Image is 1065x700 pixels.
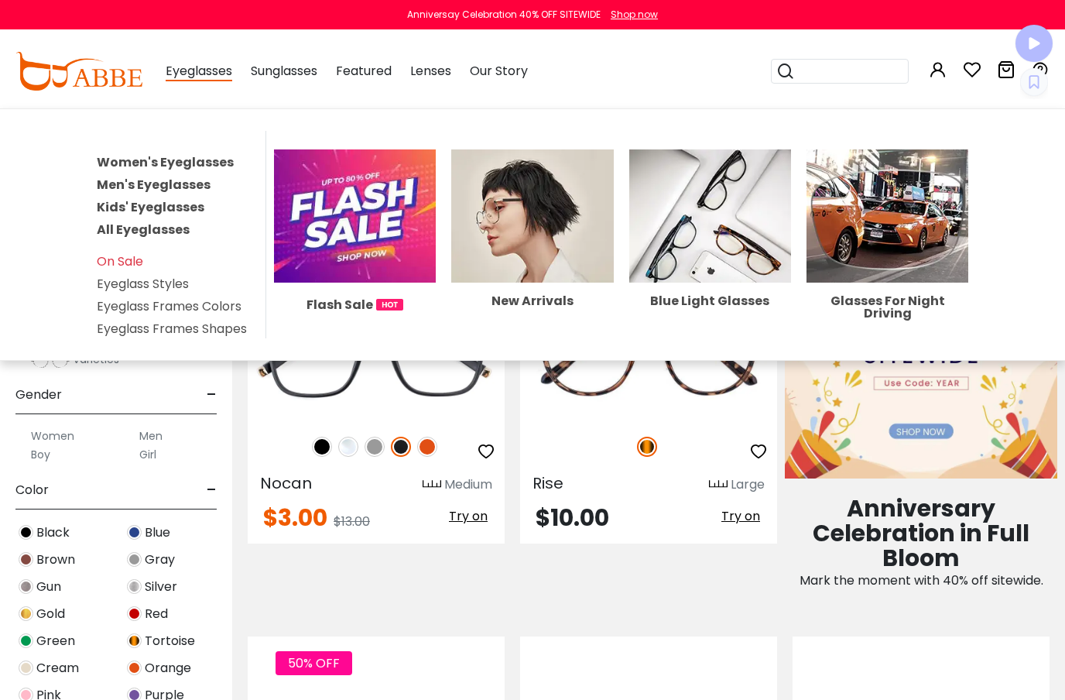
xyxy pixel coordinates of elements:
span: Red [145,605,168,623]
img: Clear [338,437,358,457]
a: Shop now [603,8,658,21]
img: size ruler [709,479,728,491]
img: 1724998894317IetNH.gif [376,299,403,311]
img: Blue [127,525,142,540]
img: Black [19,525,33,540]
a: Glasses For Night Driving [806,206,968,320]
span: Color [15,472,49,509]
span: Sunglasses [251,62,317,80]
span: Eyeglasses [166,62,232,81]
img: Matte Black [391,437,411,457]
a: Eyeglass Styles [97,275,189,293]
span: Gold [36,605,65,623]
img: Gun [19,579,33,594]
span: $13.00 [334,513,370,530]
span: Black [36,523,70,542]
span: Rise [532,472,563,494]
span: Green [36,632,75,650]
span: 50% OFF [276,651,352,675]
a: Men's Eyeglasses [97,176,211,194]
a: Kids' Eyeglasses [97,198,204,216]
img: New Arrivals [451,149,613,283]
span: Try on [449,507,488,525]
span: - [207,472,217,509]
a: Women's Eyeglasses [97,153,234,171]
span: Tortoise [145,632,195,650]
span: Silver [145,578,177,596]
span: - [207,376,217,413]
div: Anniversay Celebration 40% OFF SITEWIDE [407,8,601,22]
span: Brown [36,551,75,569]
span: Flash Sale [306,295,373,314]
span: Mark the moment with 40% off sitewide. [800,571,1043,589]
a: Blue Light Glasses [629,206,791,307]
img: Tortoise [637,437,657,457]
img: Black [312,437,332,457]
img: Brown [19,552,33,567]
a: Eyeglass Frames Colors [97,297,241,315]
img: abbeglasses.com [15,52,142,91]
img: Gray [365,437,385,457]
span: Orange [145,659,191,678]
img: Tortoise [127,633,142,648]
button: Try on [444,506,492,527]
div: New Arrivals [451,295,613,307]
a: Flash Sale [274,206,436,314]
a: New Arrivals [451,206,613,307]
label: Girl [139,445,156,464]
img: Glasses For Night Driving [806,149,968,283]
span: Cream [36,659,79,678]
img: Orange [417,437,437,457]
span: Gender [15,376,62,413]
img: Silver [127,579,142,594]
img: size ruler [423,479,441,491]
div: Medium [444,475,492,494]
div: Glasses For Night Driving [806,295,968,320]
span: Blue [145,523,170,542]
span: $3.00 [263,501,327,534]
span: Gray [145,551,175,569]
a: All Eyeglasses [97,221,190,238]
span: Featured [336,62,392,80]
span: Nocan [260,472,312,494]
div: Large [731,475,765,494]
span: Lenses [410,62,451,80]
span: Gun [36,578,61,596]
span: Our Story [470,62,528,80]
span: $10.00 [536,501,609,534]
img: Green [19,633,33,648]
label: Boy [31,445,50,464]
img: Red [127,606,142,621]
button: Try on [717,506,765,527]
span: Anniversary Celebration in Full Bloom [813,492,1029,575]
div: Blue Light Glasses [629,295,791,307]
span: Try on [721,507,760,525]
a: Eyeglass Frames Shapes [97,320,247,338]
img: Gray [127,552,142,567]
img: Flash Sale [274,149,436,283]
img: Orange [127,661,142,675]
div: Shop now [611,8,658,22]
img: Gold [19,606,33,621]
img: Blue Light Glasses [629,149,791,283]
img: Cream [19,661,33,675]
a: On Sale [97,252,143,270]
label: Men [139,427,163,445]
label: Women [31,427,74,445]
